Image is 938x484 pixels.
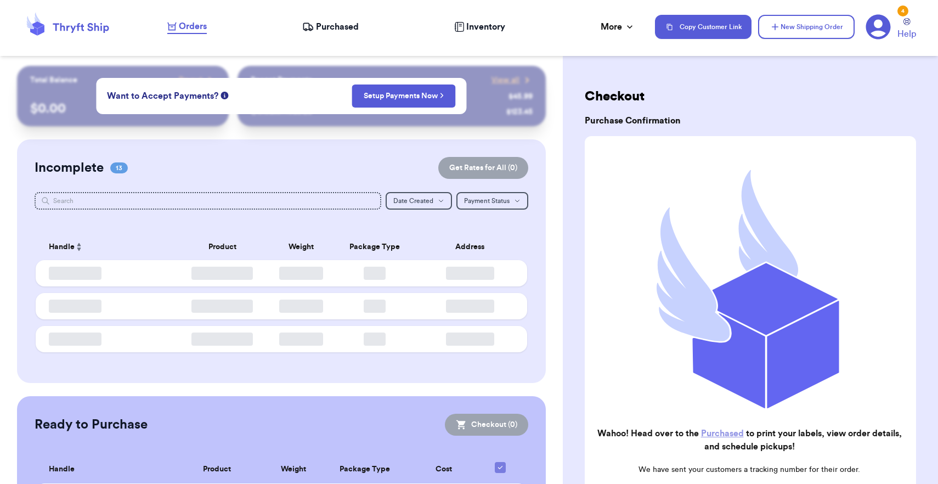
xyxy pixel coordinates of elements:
p: We have sent your customers a tracking number for their order. [594,464,905,475]
p: $ 0.00 [30,100,216,117]
span: Want to Accept Payments? [107,89,218,103]
span: Date Created [393,198,433,204]
span: View all [491,75,519,86]
h2: Ready to Purchase [35,416,148,434]
a: Purchased [302,20,359,33]
h2: Wahoo! Head over to the to print your labels, view order details, and schedule pickups! [594,427,905,453]
h2: Checkout [585,88,916,105]
th: Package Type [322,455,408,483]
a: Help [897,18,916,41]
button: Setup Payments Now [352,85,456,108]
th: Product [173,234,272,260]
th: Address [419,234,527,260]
div: $ 123.45 [506,106,533,117]
p: Total Balance [30,75,77,86]
th: Package Type [331,234,419,260]
a: Setup Payments Now [364,91,444,102]
span: Handle [49,241,75,253]
button: Get Rates for All (0) [438,157,528,179]
a: View all [491,75,533,86]
span: Payment Status [464,198,510,204]
a: Purchased [701,429,744,438]
span: Help [897,27,916,41]
th: Product [169,455,264,483]
div: More [601,20,635,33]
th: Weight [265,455,322,483]
button: Sort ascending [75,240,83,254]
span: Orders [179,20,207,33]
th: Weight [272,234,331,260]
div: 4 [897,5,908,16]
h2: Incomplete [35,159,104,177]
h3: Purchase Confirmation [585,114,916,127]
span: Purchased [316,20,359,33]
a: Payout [179,75,216,86]
button: Checkout (0) [445,414,528,436]
div: $ 45.99 [508,91,533,102]
button: New Shipping Order [758,15,855,39]
th: Cost [408,455,480,483]
input: Search [35,192,381,210]
p: Recent Payments [251,75,312,86]
a: Orders [167,20,207,34]
span: Handle [49,464,75,475]
span: Inventory [466,20,505,33]
a: Inventory [454,20,505,33]
a: 4 [866,14,891,40]
button: Payment Status [456,192,528,210]
button: Copy Customer Link [655,15,751,39]
button: Date Created [386,192,452,210]
span: 13 [110,162,128,173]
span: Payout [179,75,202,86]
